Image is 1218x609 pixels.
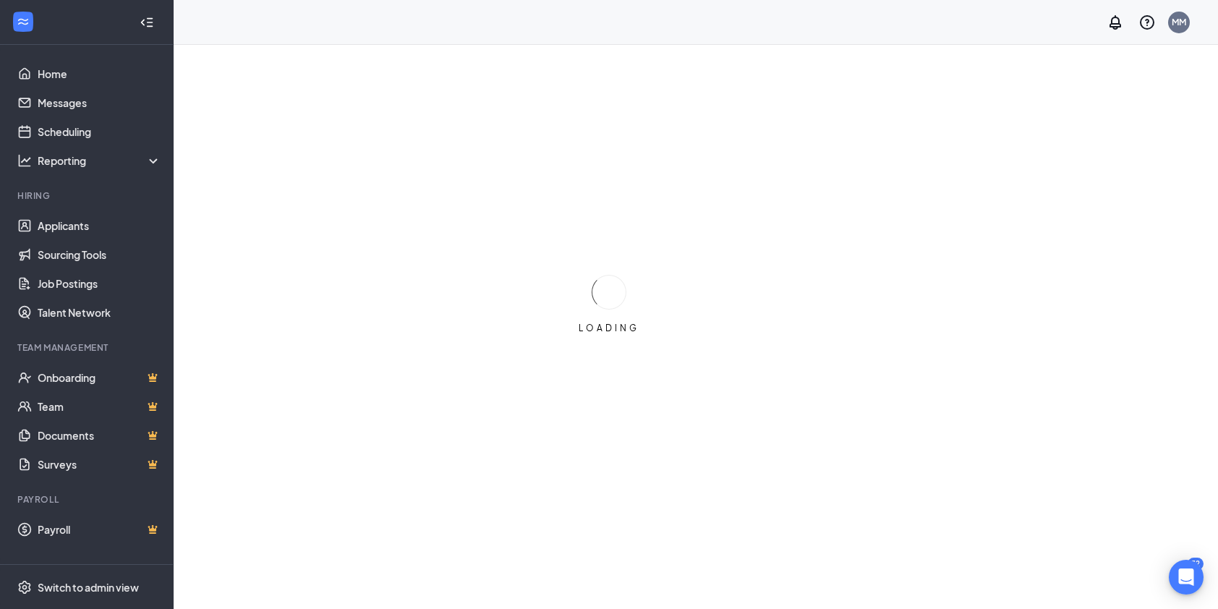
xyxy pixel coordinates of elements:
[38,421,161,450] a: DocumentsCrown
[38,298,161,327] a: Talent Network
[38,580,139,595] div: Switch to admin view
[1169,560,1204,595] div: Open Intercom Messenger
[38,363,161,392] a: OnboardingCrown
[16,14,30,29] svg: WorkstreamLogo
[1188,558,1204,570] div: 32
[1138,14,1156,31] svg: QuestionInfo
[38,450,161,479] a: SurveysCrown
[1107,14,1124,31] svg: Notifications
[38,515,161,544] a: PayrollCrown
[38,153,162,168] div: Reporting
[573,322,645,334] div: LOADING
[17,580,32,595] svg: Settings
[17,493,158,506] div: Payroll
[17,341,158,354] div: Team Management
[17,189,158,202] div: Hiring
[38,269,161,298] a: Job Postings
[38,117,161,146] a: Scheduling
[38,240,161,269] a: Sourcing Tools
[38,59,161,88] a: Home
[38,211,161,240] a: Applicants
[1172,16,1186,28] div: MM
[38,88,161,117] a: Messages
[38,392,161,421] a: TeamCrown
[140,15,154,30] svg: Collapse
[17,153,32,168] svg: Analysis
